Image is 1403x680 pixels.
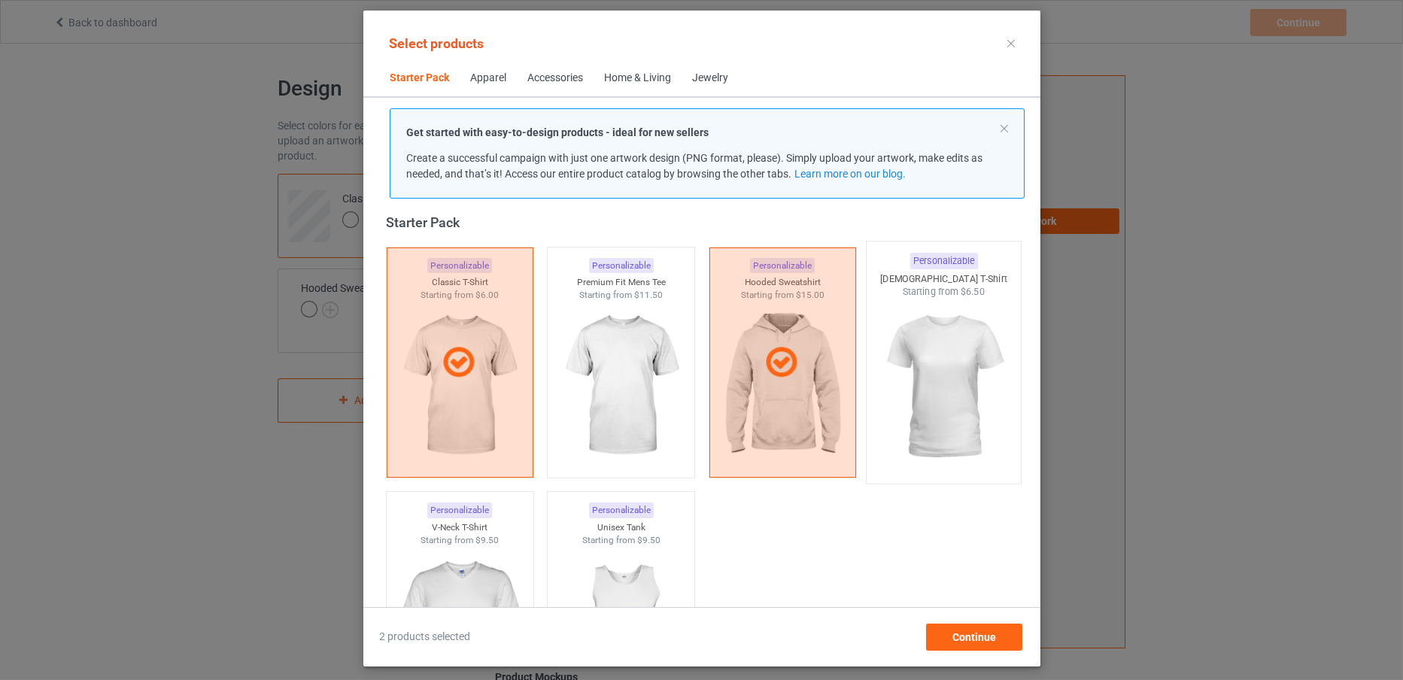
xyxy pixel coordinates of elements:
span: $9.50 [636,535,660,545]
span: $6.50 [960,286,985,297]
div: Starting from [867,285,1021,298]
div: Accessories [527,71,583,86]
span: 2 products selected [379,630,470,645]
span: Continue [952,631,995,643]
span: $9.50 [475,535,499,545]
div: Personalizable [588,502,653,518]
div: [DEMOGRAPHIC_DATA] T-Shirt [867,272,1021,285]
div: Starting from [548,534,694,547]
img: regular.jpg [873,299,1014,475]
div: Personalizable [588,258,653,274]
div: Continue [925,624,1022,651]
div: Unisex Tank [548,521,694,534]
div: Personalizable [427,502,492,518]
div: Personalizable [910,253,977,269]
div: V-Neck T-Shirt [386,521,533,534]
div: Starting from [548,289,694,302]
span: Select products [389,35,484,51]
div: Starting from [386,534,533,547]
strong: Get started with easy-to-design products - ideal for new sellers [406,126,709,138]
div: Jewelry [692,71,728,86]
span: $11.50 [634,290,663,300]
div: Home & Living [604,71,671,86]
span: Starter Pack [379,60,460,96]
div: Starter Pack [385,214,1024,231]
a: Learn more on our blog. [794,168,905,180]
div: Premium Fit Mens Tee [548,276,694,289]
div: Apparel [470,71,506,86]
img: regular.jpg [554,302,688,470]
span: Create a successful campaign with just one artwork design (PNG format, please). Simply upload you... [406,152,982,180]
